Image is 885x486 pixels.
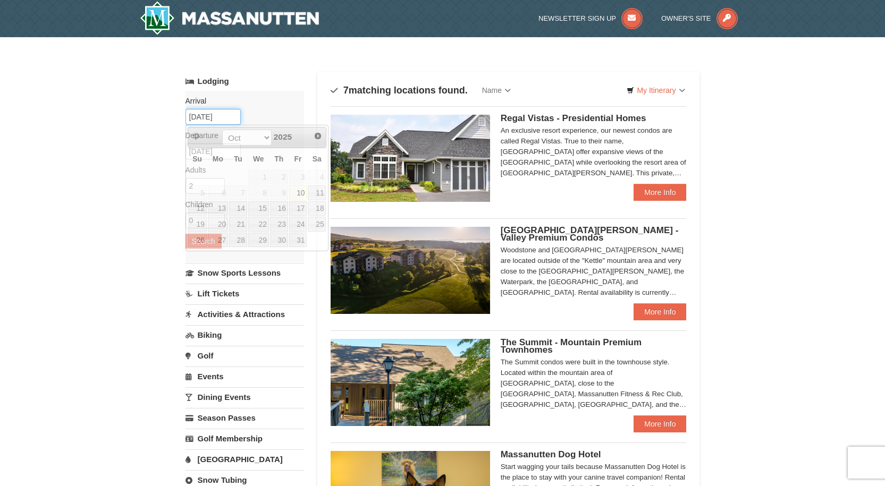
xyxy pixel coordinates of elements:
[289,201,307,216] a: 17
[188,201,207,216] a: 12
[229,217,247,232] a: 21
[538,14,643,22] a: Newsletter Sign Up
[308,201,326,216] a: 18
[140,1,319,35] img: Massanutten Resort Logo
[343,85,349,96] span: 7
[501,113,646,123] span: Regal Vistas - Presidential Homes
[501,337,642,355] span: The Summit - Mountain Premium Townhomes
[188,185,207,200] span: 5
[474,80,519,101] a: Name
[270,233,288,248] a: 30
[248,170,269,185] span: 1
[270,217,288,232] a: 23
[538,14,616,22] span: Newsletter Sign Up
[270,201,288,216] a: 16
[186,96,296,106] label: Arrival
[634,415,686,432] a: More Info
[270,170,288,185] span: 2
[208,185,228,200] span: 6
[634,184,686,201] a: More Info
[620,82,692,98] a: My Itinerary
[208,233,228,248] a: 27
[186,449,304,469] a: [GEOGRAPHIC_DATA]
[253,155,264,163] span: Wednesday
[186,408,304,428] a: Season Passes
[248,217,269,232] a: 22
[501,225,679,243] span: [GEOGRAPHIC_DATA][PERSON_NAME] - Valley Premium Condos
[289,185,307,200] a: 10
[289,217,307,232] a: 24
[248,233,269,248] a: 29
[501,357,687,410] div: The Summit condos were built in the townhouse style. Located within the mountain area of [GEOGRAP...
[186,387,304,407] a: Dining Events
[229,201,247,216] a: 14
[140,1,319,35] a: Massanutten Resort
[186,366,304,386] a: Events
[661,14,711,22] span: Owner's Site
[192,132,200,140] span: Prev
[186,263,304,283] a: Snow Sports Lessons
[186,346,304,365] a: Golf
[186,72,304,91] a: Lodging
[274,155,283,163] span: Thursday
[270,185,288,200] span: 9
[294,155,302,163] span: Friday
[213,155,223,163] span: Monday
[308,170,326,185] span: 4
[314,132,322,140] span: Next
[313,155,322,163] span: Saturday
[331,85,468,96] h4: matching locations found.
[289,233,307,248] a: 31
[501,245,687,298] div: Woodstone and [GEOGRAPHIC_DATA][PERSON_NAME] are located outside of the "Kettle" mountain area an...
[501,449,601,459] span: Massanutten Dog Hotel
[192,155,202,163] span: Sunday
[186,325,304,345] a: Biking
[186,284,304,303] a: Lift Tickets
[308,217,326,232] a: 25
[308,185,326,200] a: 11
[501,125,687,178] div: An exclusive resort experience, our newest condos are called Regal Vistas. True to their name, [G...
[634,303,686,320] a: More Info
[234,155,242,163] span: Tuesday
[331,339,490,426] img: 19219034-1-0eee7e00.jpg
[188,217,207,232] a: 19
[661,14,738,22] a: Owner's Site
[248,201,269,216] a: 15
[274,132,292,141] span: 2025
[229,233,247,248] a: 28
[310,129,325,143] a: Next
[229,185,247,200] span: 7
[188,233,207,248] a: 26
[208,217,228,232] a: 20
[189,129,204,143] a: Prev
[248,185,269,200] span: 8
[331,115,490,202] img: 19218991-1-902409a9.jpg
[186,304,304,324] a: Activities & Attractions
[186,429,304,448] a: Golf Membership
[289,170,307,185] span: 3
[208,201,228,216] a: 13
[331,227,490,314] img: 19219041-4-ec11c166.jpg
